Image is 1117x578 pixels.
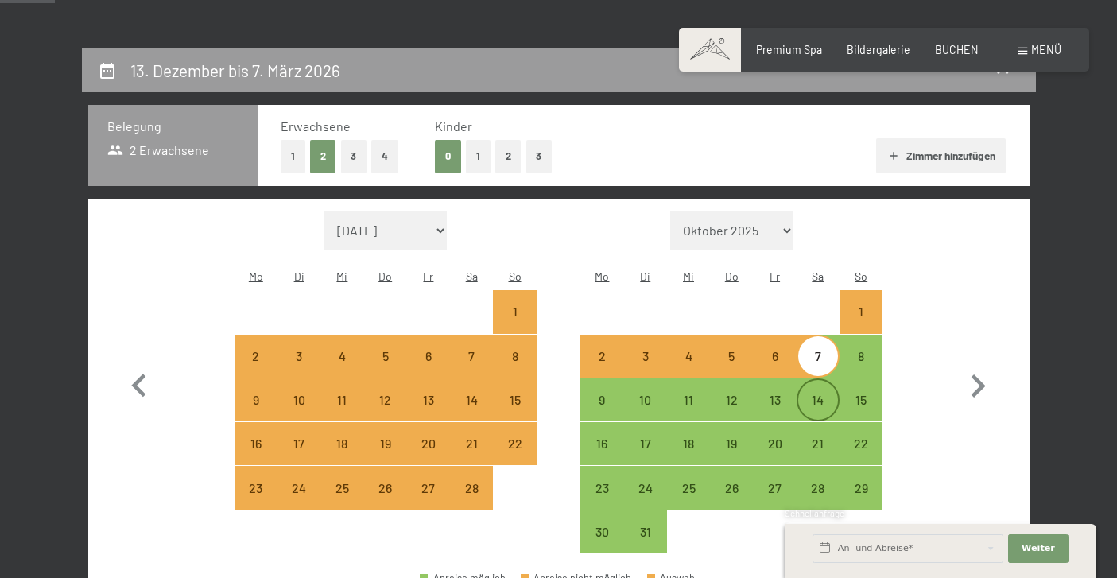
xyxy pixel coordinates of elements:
[279,437,319,477] div: 17
[753,335,796,378] div: Anreise möglich
[624,335,667,378] div: Tue Mar 03 2026
[235,335,277,378] div: Mon Feb 02 2026
[366,482,405,522] div: 26
[840,466,882,509] div: Sun Mar 29 2026
[582,350,622,390] div: 2
[753,335,796,378] div: Fri Mar 06 2026
[364,466,407,509] div: Anreise möglich
[450,466,493,509] div: Sat Feb 28 2026
[710,466,753,509] div: Thu Mar 26 2026
[840,378,882,421] div: Sun Mar 15 2026
[626,526,665,565] div: 31
[582,437,622,477] div: 16
[409,482,448,522] div: 27
[495,305,534,345] div: 1
[580,510,623,553] div: Mon Mar 30 2026
[669,437,708,477] div: 18
[595,270,609,283] abbr: Montag
[364,335,407,378] div: Anreise möglich
[294,270,304,283] abbr: Dienstag
[624,510,667,553] div: Anreise möglich
[683,270,694,283] abbr: Mittwoch
[450,378,493,421] div: Anreise möglich
[277,335,320,378] div: Anreise möglich
[130,60,340,80] h2: 13. Dezember bis 7. März 2026
[640,270,650,283] abbr: Dienstag
[667,422,710,465] div: Wed Mar 18 2026
[797,422,840,465] div: Sat Mar 21 2026
[281,118,351,134] span: Erwachsene
[756,43,822,56] span: Premium Spa
[450,422,493,465] div: Sat Feb 21 2026
[840,378,882,421] div: Anreise möglich
[797,335,840,378] div: Anreise möglich
[712,437,751,477] div: 19
[770,270,780,283] abbr: Freitag
[841,305,881,345] div: 1
[582,526,622,565] div: 30
[407,335,450,378] div: Anreise möglich
[371,140,398,173] button: 4
[277,422,320,465] div: Tue Feb 17 2026
[493,378,536,421] div: Sun Feb 15 2026
[526,140,553,173] button: 3
[235,378,277,421] div: Anreise möglich
[840,290,882,333] div: Anreise möglich
[580,422,623,465] div: Anreise möglich
[580,466,623,509] div: Mon Mar 23 2026
[407,466,450,509] div: Anreise möglich
[435,118,472,134] span: Kinder
[495,394,534,433] div: 15
[407,422,450,465] div: Fri Feb 20 2026
[935,43,979,56] a: BUCHEN
[955,211,1001,554] button: Nächster Monat
[407,378,450,421] div: Anreise möglich
[710,335,753,378] div: Anreise möglich
[116,211,162,554] button: Vorheriger Monat
[409,394,448,433] div: 13
[235,466,277,509] div: Mon Feb 23 2026
[364,378,407,421] div: Thu Feb 12 2026
[753,378,796,421] div: Fri Mar 13 2026
[236,350,276,390] div: 2
[322,350,362,390] div: 4
[322,394,362,433] div: 11
[320,335,363,378] div: Wed Feb 04 2026
[667,466,710,509] div: Wed Mar 25 2026
[320,466,363,509] div: Wed Feb 25 2026
[495,140,522,173] button: 2
[320,422,363,465] div: Wed Feb 18 2026
[624,378,667,421] div: Tue Mar 10 2026
[624,378,667,421] div: Anreise möglich
[667,422,710,465] div: Anreise möglich
[336,270,347,283] abbr: Mittwoch
[452,394,491,433] div: 14
[366,394,405,433] div: 12
[236,394,276,433] div: 9
[725,270,739,283] abbr: Donnerstag
[847,43,910,56] span: Bildergalerie
[797,378,840,421] div: Anreise möglich
[407,335,450,378] div: Fri Feb 06 2026
[797,466,840,509] div: Sat Mar 28 2026
[667,335,710,378] div: Anreise möglich
[277,335,320,378] div: Tue Feb 03 2026
[1031,43,1061,56] span: Menü
[452,482,491,522] div: 28
[812,270,824,283] abbr: Samstag
[279,350,319,390] div: 3
[797,466,840,509] div: Anreise möglich
[624,466,667,509] div: Anreise möglich
[322,437,362,477] div: 18
[840,335,882,378] div: Sun Mar 08 2026
[279,482,319,522] div: 24
[580,510,623,553] div: Anreise möglich
[235,422,277,465] div: Mon Feb 16 2026
[407,466,450,509] div: Fri Feb 27 2026
[624,422,667,465] div: Anreise möglich
[753,466,796,509] div: Fri Mar 27 2026
[320,335,363,378] div: Anreise möglich
[235,335,277,378] div: Anreise möglich
[797,422,840,465] div: Anreise möglich
[320,378,363,421] div: Wed Feb 11 2026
